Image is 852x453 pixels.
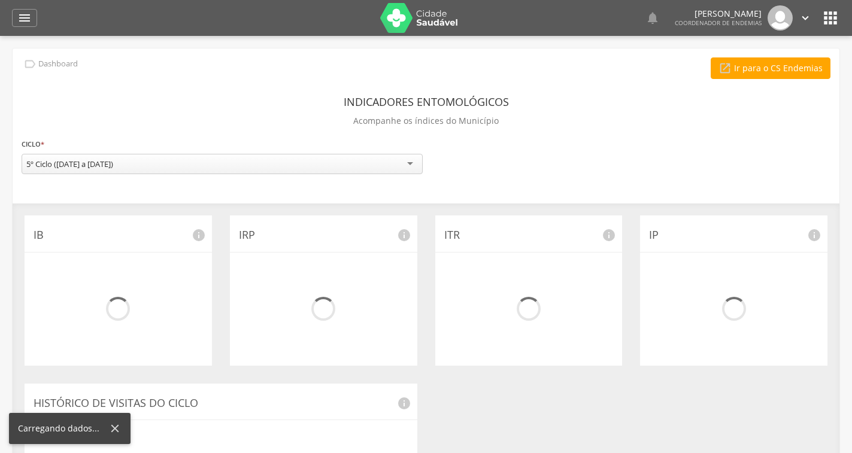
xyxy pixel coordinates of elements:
i:  [17,11,32,25]
i:  [718,62,732,75]
i:  [23,57,37,71]
div: 5º Ciclo ([DATE] a [DATE]) [26,159,113,169]
p: Dashboard [38,59,78,69]
i: info [602,228,616,242]
i: info [397,396,411,411]
p: Acompanhe os índices do Município [353,113,499,129]
i: info [397,228,411,242]
header: Indicadores Entomológicos [344,91,509,113]
p: Histórico de Visitas do Ciclo [34,396,408,411]
p: IP [649,227,818,243]
p: IRP [239,227,408,243]
a:  [12,9,37,27]
i:  [799,11,812,25]
i: info [807,228,821,242]
a:  [799,5,812,31]
label: Ciclo [22,138,44,151]
i:  [645,11,660,25]
span: Coordenador de Endemias [675,19,762,27]
i:  [821,8,840,28]
i: info [192,228,206,242]
p: IB [34,227,203,243]
a:  [645,5,660,31]
p: ITR [444,227,614,243]
div: Carregando dados... [18,422,108,434]
a: Ir para o CS Endemias [711,57,830,79]
p: [PERSON_NAME] [675,10,762,18]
